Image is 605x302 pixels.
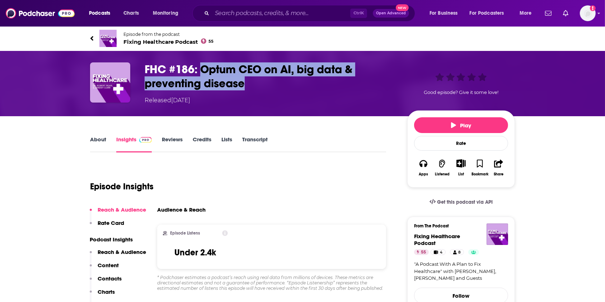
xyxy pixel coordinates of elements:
[90,206,146,220] button: Reach & Audience
[458,172,464,176] div: List
[84,8,119,19] button: open menu
[470,155,489,181] button: Bookmark
[414,249,429,255] a: 55
[414,155,433,181] button: Apps
[465,8,515,19] button: open menu
[414,261,508,282] a: "A Podcast With A Plan to Fix Healthcare" with [PERSON_NAME], [PERSON_NAME] and Guests
[580,5,596,21] button: Show profile menu
[119,8,143,19] a: Charts
[373,9,409,18] button: Open AdvancedNew
[90,181,154,192] h1: Episode Insights
[440,249,442,256] span: 4
[208,40,214,43] span: 55
[162,136,183,152] a: Reviews
[472,172,488,176] div: Bookmark
[212,8,350,19] input: Search podcasts, credits, & more...
[454,159,468,167] button: Show More Button
[452,155,470,181] div: Show More ButtonList
[90,220,124,233] button: Rate Card
[90,30,302,47] a: Fixing Healthcare PodcastEpisode from the podcastFixing Healthcare Podcast55
[350,9,367,18] span: Ctrl K
[520,8,532,18] span: More
[98,249,146,255] p: Reach & Audience
[90,262,119,275] button: Content
[470,8,504,18] span: For Podcasters
[123,32,214,37] span: Episode from the podcast
[414,136,508,151] div: Rate
[193,136,211,152] a: Credits
[489,155,508,181] button: Share
[6,6,75,20] img: Podchaser - Follow, Share and Rate Podcasts
[145,96,190,105] div: Released [DATE]
[90,249,146,262] button: Reach & Audience
[458,249,461,256] span: 8
[437,199,493,205] span: Get this podcast via API
[376,11,406,15] span: Open Advanced
[414,117,508,133] button: Play
[424,90,498,95] span: Good episode? Give it some love!
[98,220,124,226] p: Rate Card
[430,8,458,18] span: For Business
[90,62,130,103] img: FHC #186: Optum CEO on AI, big data & preventing disease
[123,8,139,18] span: Charts
[98,262,119,269] p: Content
[90,288,115,302] button: Charts
[560,7,571,19] a: Show notifications dropdown
[435,172,450,176] div: Listened
[89,8,110,18] span: Podcasts
[396,4,409,11] span: New
[145,62,396,90] h3: FHC #186: Optum CEO on AI, big data & preventing disease
[157,275,386,291] div: * Podchaser estimates a podcast’s reach using real data from millions of devices. These metrics a...
[487,223,508,245] img: Fixing Healthcare Podcast
[424,193,498,211] a: Get this podcast via API
[157,206,206,213] h3: Audience & Reach
[123,38,214,45] span: Fixing Healthcare Podcast
[98,288,115,295] p: Charts
[590,5,596,11] svg: Add a profile image
[90,275,122,288] button: Contacts
[433,155,451,181] button: Listened
[431,249,446,255] a: 4
[153,8,178,18] span: Monitoring
[170,231,200,236] h2: Episode Listens
[174,247,216,258] h3: Under 2.4k
[139,137,152,143] img: Podchaser Pro
[99,30,117,47] img: Fixing Healthcare Podcast
[451,122,472,129] span: Play
[90,136,106,152] a: About
[580,5,596,21] span: Logged in as gmalloy
[116,136,152,152] a: InsightsPodchaser Pro
[580,5,596,21] img: User Profile
[98,275,122,282] p: Contacts
[221,136,232,152] a: Lists
[542,7,554,19] a: Show notifications dropdown
[98,206,146,213] p: Reach & Audience
[90,236,146,243] p: Podcast Insights
[414,233,460,246] a: Fixing Healthcare Podcast
[450,249,464,255] a: 8
[419,172,428,176] div: Apps
[148,8,188,19] button: open menu
[494,172,503,176] div: Share
[421,249,426,256] span: 55
[242,136,268,152] a: Transcript
[515,8,541,19] button: open menu
[425,8,467,19] button: open menu
[414,223,502,228] h3: From The Podcast
[199,5,422,22] div: Search podcasts, credits, & more...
